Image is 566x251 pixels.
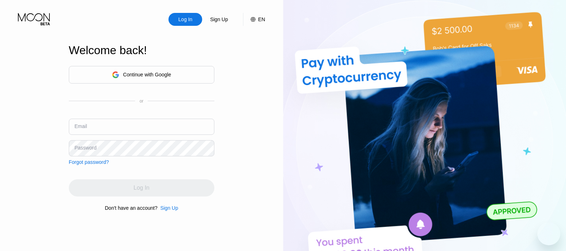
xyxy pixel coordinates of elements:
[168,13,202,26] div: Log In
[69,159,109,165] div: Forgot password?
[258,16,265,22] div: EN
[157,205,178,211] div: Sign Up
[202,13,236,26] div: Sign Up
[160,205,178,211] div: Sign Up
[243,13,265,26] div: EN
[75,123,87,129] div: Email
[69,44,214,57] div: Welcome back!
[178,16,193,23] div: Log In
[105,205,158,211] div: Don't have an account?
[123,72,171,77] div: Continue with Google
[69,66,214,84] div: Continue with Google
[139,99,143,104] div: or
[209,16,229,23] div: Sign Up
[75,145,96,151] div: Password
[537,222,560,245] iframe: Button to launch messaging window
